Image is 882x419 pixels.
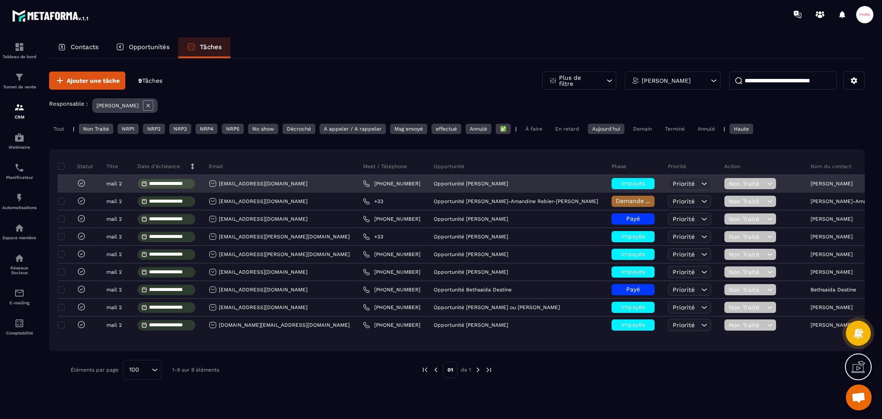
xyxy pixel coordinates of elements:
[466,124,491,134] div: Annulé
[79,124,113,134] div: Non Traité
[2,84,37,89] p: Tunnel de vente
[2,126,37,156] a: automationsautomationsWebinaire
[14,253,25,263] img: social-network
[461,366,471,373] p: de 1
[106,198,122,204] p: mail 2
[14,223,25,233] img: automations
[2,186,37,216] a: automationsautomationsAutomatisations
[137,163,180,170] p: Date d’échéance
[496,124,511,134] div: ✅
[811,251,853,257] p: [PERSON_NAME]
[169,124,191,134] div: NRP3
[673,304,695,311] span: Priorité
[49,72,125,90] button: Ajouter une tâche
[2,156,37,186] a: schedulerschedulerPlanificateur
[515,126,517,132] p: |
[2,300,37,305] p: E-mailing
[106,251,122,257] p: mail 2
[2,247,37,281] a: social-networksocial-networkRéseaux Sociaux
[363,233,383,240] a: +33
[126,365,142,375] span: 100
[2,115,37,119] p: CRM
[390,124,427,134] div: Msg envoyé
[2,216,37,247] a: automationsautomationsEspace membre
[60,163,93,170] p: Statut
[106,163,118,170] p: Titre
[2,235,37,240] p: Espace membre
[621,303,645,310] span: Impayés
[209,163,223,170] p: Email
[14,42,25,52] img: formation
[729,322,765,328] span: Non Traité
[729,304,765,311] span: Non Traité
[673,322,695,328] span: Priorité
[2,54,37,59] p: Tableau de bord
[283,124,315,134] div: Décroché
[612,163,626,170] p: Phase
[2,96,37,126] a: formationformationCRM
[142,77,162,84] span: Tâches
[673,198,695,205] span: Priorité
[421,366,429,374] img: prev
[811,234,853,240] p: [PERSON_NAME]
[106,181,122,187] p: mail 2
[551,124,584,134] div: En retard
[2,175,37,180] p: Planificateur
[363,304,420,311] a: [PHONE_NUMBER]
[71,367,118,373] p: Éléments par page
[626,215,640,222] span: Payé
[363,322,420,328] a: [PHONE_NUMBER]
[673,251,695,258] span: Priorité
[320,124,386,134] div: A appeler / A rappeler
[693,124,719,134] div: Annulé
[14,163,25,173] img: scheduler
[673,216,695,222] span: Priorité
[642,78,691,84] p: [PERSON_NAME]
[621,180,645,187] span: Impayés
[2,312,37,342] a: accountantaccountantComptabilité
[363,286,420,293] a: [PHONE_NUMBER]
[485,366,493,374] img: next
[724,163,740,170] p: Action
[14,102,25,113] img: formation
[106,304,122,310] p: mail 2
[626,286,640,293] span: Payé
[118,124,139,134] div: NRP1
[434,287,512,293] p: Opportunité Bethsaida Destine
[2,35,37,66] a: formationformationTableau de bord
[14,72,25,82] img: formation
[629,124,656,134] div: Demain
[2,331,37,335] p: Comptabilité
[2,145,37,150] p: Webinaire
[729,180,765,187] span: Non Traité
[661,124,689,134] div: Terminé
[96,103,139,109] p: [PERSON_NAME]
[621,250,645,257] span: Impayés
[2,266,37,275] p: Réseaux Sociaux
[49,38,107,58] a: Contacts
[811,322,853,328] p: [PERSON_NAME]
[363,180,420,187] a: [PHONE_NUMBER]
[106,322,122,328] p: mail 2
[222,124,244,134] div: NRP5
[729,216,765,222] span: Non Traité
[673,269,695,275] span: Priorité
[106,216,122,222] p: mail 2
[434,322,508,328] p: Opportunité [PERSON_NAME]
[443,362,458,378] p: 01
[724,126,725,132] p: |
[588,124,624,134] div: Aujourd'hui
[196,124,217,134] div: NRP4
[106,234,122,240] p: mail 2
[729,198,765,205] span: Non Traité
[107,38,178,58] a: Opportunités
[2,205,37,210] p: Automatisations
[811,216,853,222] p: [PERSON_NAME]
[474,366,482,374] img: next
[434,304,560,310] p: Opportunité [PERSON_NAME] ou [PERSON_NAME]
[432,124,461,134] div: effectué
[363,163,407,170] p: Meet / Téléphone
[811,287,856,293] p: Bethsaida Destine
[434,251,508,257] p: Opportunité [PERSON_NAME]
[142,365,149,375] input: Search for option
